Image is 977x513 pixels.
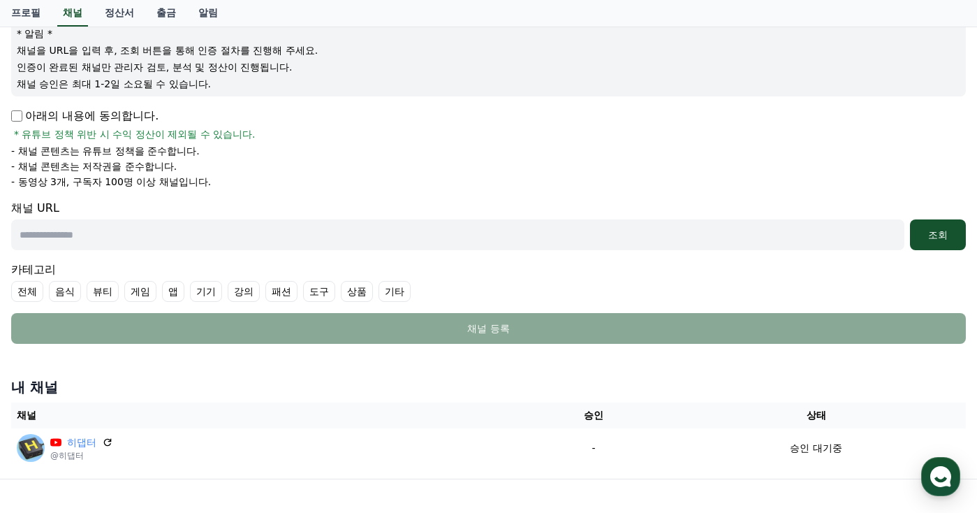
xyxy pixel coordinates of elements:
button: 채널 등록 [11,313,966,344]
h4: 내 채널 [11,377,966,397]
img: 히댑터 [17,434,45,462]
span: 대화 [128,419,145,430]
div: 채널 등록 [39,321,938,335]
p: @히댑터 [50,450,113,461]
a: 설정 [180,397,268,432]
p: 아래의 내용에 동의합니다. [11,108,159,124]
th: 승인 [521,403,667,428]
p: - 동영상 3개, 구독자 100명 이상 채널입니다. [11,175,211,189]
div: 카테고리 [11,261,966,302]
label: 게임 [124,281,156,302]
p: - 채널 콘텐츠는 저작권을 준수합니다. [11,159,177,173]
p: - 채널 콘텐츠는 유튜브 정책을 준수합니다. [11,144,200,158]
span: 홈 [44,418,52,429]
a: 홈 [4,397,92,432]
div: 채널 URL [11,200,966,250]
label: 음식 [49,281,81,302]
label: 기기 [190,281,222,302]
p: 승인 대기중 [790,441,842,456]
span: 설정 [216,418,233,429]
th: 상태 [666,403,966,428]
p: 채널을 URL을 입력 후, 조회 버튼을 통해 인증 절차를 진행해 주세요. [17,43,960,57]
label: 뷰티 [87,281,119,302]
label: 도구 [303,281,335,302]
label: 전체 [11,281,43,302]
a: 대화 [92,397,180,432]
p: 채널 승인은 최대 1-2일 소요될 수 있습니다. [17,77,960,91]
label: 강의 [228,281,260,302]
label: 상품 [341,281,373,302]
button: 조회 [910,219,966,250]
th: 채널 [11,403,521,428]
label: 패션 [265,281,297,302]
label: 기타 [379,281,411,302]
p: - [527,441,661,456]
p: 인증이 완료된 채널만 관리자 검토, 분석 및 정산이 진행됩니다. [17,60,960,74]
span: * 유튜브 정책 위반 시 수익 정산이 제외될 수 있습니다. [14,127,256,141]
div: 조회 [916,228,960,242]
label: 앱 [162,281,184,302]
a: 히댑터 [67,435,96,450]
